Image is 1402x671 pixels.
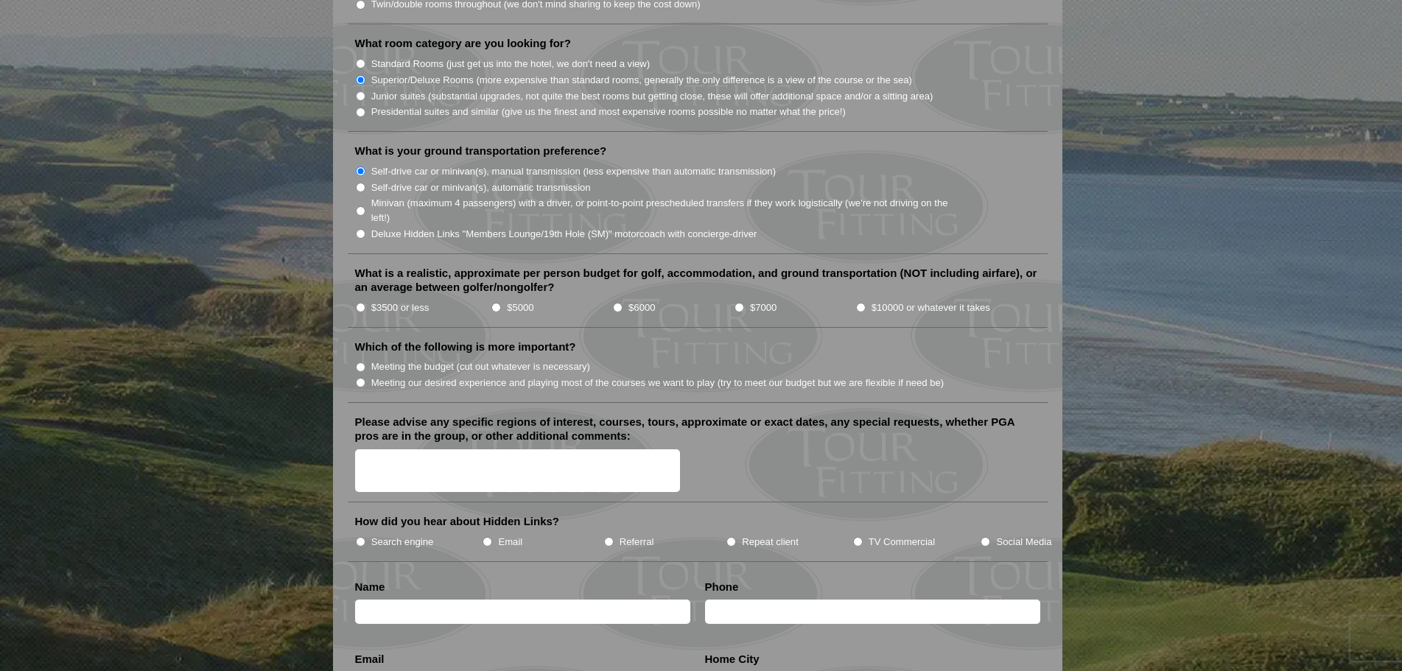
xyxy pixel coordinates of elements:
[371,105,846,119] label: Presidential suites and similar (give us the finest and most expensive rooms possible no matter w...
[355,266,1040,295] label: What is a realistic, approximate per person budget for golf, accommodation, and ground transporta...
[371,196,964,225] label: Minivan (maximum 4 passengers) with a driver, or point-to-point prescheduled transfers if they wo...
[371,301,430,315] label: $3500 or less
[355,36,571,51] label: What room category are you looking for?
[371,535,434,549] label: Search engine
[355,580,385,594] label: Name
[628,301,655,315] label: $6000
[355,144,607,158] label: What is your ground transportation preference?
[371,73,912,88] label: Superior/Deluxe Rooms (more expensive than standard rooms, generally the only difference is a vie...
[355,415,1040,443] label: Please advise any specific regions of interest, courses, tours, approximate or exact dates, any s...
[750,301,777,315] label: $7000
[498,535,522,549] label: Email
[507,301,533,315] label: $5000
[371,164,776,179] label: Self-drive car or minivan(s), manual transmission (less expensive than automatic transmission)
[620,535,654,549] label: Referral
[371,227,757,242] label: Deluxe Hidden Links "Members Lounge/19th Hole (SM)" motorcoach with concierge-driver
[742,535,799,549] label: Repeat client
[869,535,935,549] label: TV Commercial
[371,376,944,390] label: Meeting our desired experience and playing most of the courses we want to play (try to meet our b...
[872,301,990,315] label: $10000 or whatever it takes
[355,652,385,667] label: Email
[371,57,651,71] label: Standard Rooms (just get us into the hotel, we don't need a view)
[371,359,590,374] label: Meeting the budget (cut out whatever is necessary)
[705,652,760,667] label: Home City
[371,180,591,195] label: Self-drive car or minivan(s), automatic transmission
[371,89,933,104] label: Junior suites (substantial upgrades, not quite the best rooms but getting close, these will offer...
[355,340,576,354] label: Which of the following is more important?
[705,580,739,594] label: Phone
[355,514,560,529] label: How did you hear about Hidden Links?
[996,535,1051,549] label: Social Media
